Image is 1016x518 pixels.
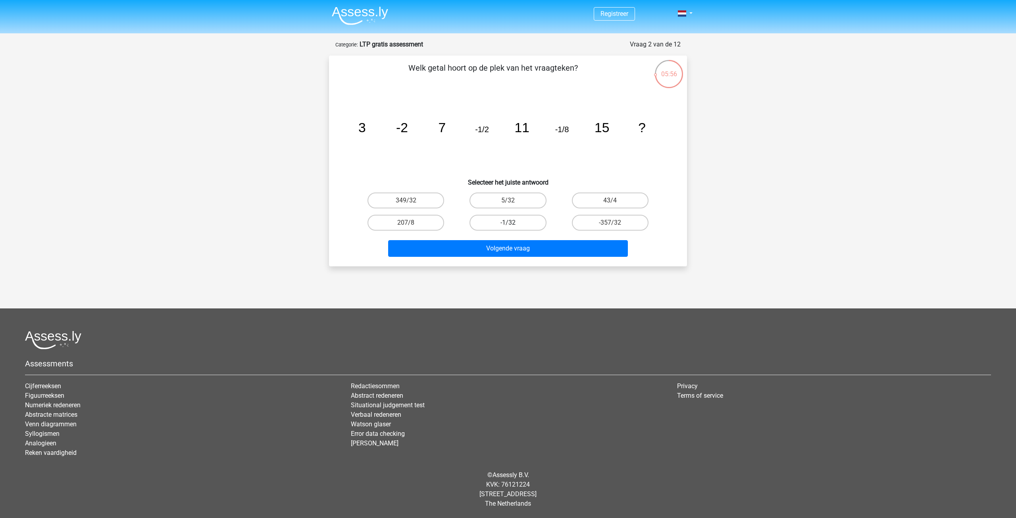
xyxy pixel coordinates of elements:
label: 349/32 [368,193,444,208]
tspan: ? [638,120,646,135]
h6: Selecteer het juiste antwoord [342,172,674,186]
a: Redactiesommen [351,382,400,390]
tspan: -1/2 [475,125,489,134]
a: Figuurreeksen [25,392,64,399]
a: Analogieen [25,439,56,447]
a: Privacy [677,382,698,390]
a: Assessly B.V. [493,471,529,479]
h5: Assessments [25,359,991,368]
a: Cijferreeksen [25,382,61,390]
a: Error data checking [351,430,405,437]
tspan: 15 [595,120,609,135]
img: Assessly logo [25,331,81,349]
div: © KVK: 76121224 [STREET_ADDRESS] The Netherlands [19,464,997,515]
tspan: 11 [515,120,529,135]
label: -357/32 [572,215,648,231]
label: 207/8 [368,215,444,231]
a: Terms of service [677,392,723,399]
div: Vraag 2 van de 12 [630,40,681,49]
a: Reken vaardigheid [25,449,77,456]
a: Venn diagrammen [25,420,77,428]
a: Registreer [600,10,628,17]
a: Verbaal redeneren [351,411,401,418]
tspan: 7 [438,120,446,135]
a: Syllogismen [25,430,60,437]
tspan: -2 [396,120,408,135]
img: Assessly [332,6,388,25]
label: 43/4 [572,193,648,208]
a: Numeriek redeneren [25,401,81,409]
small: Categorie: [335,42,358,48]
tspan: 3 [358,120,366,135]
strong: LTP gratis assessment [360,40,423,48]
a: Abstracte matrices [25,411,77,418]
label: 5/32 [470,193,546,208]
a: [PERSON_NAME] [351,439,398,447]
a: Watson glaser [351,420,391,428]
label: -1/32 [470,215,546,231]
div: 05:56 [654,59,684,79]
p: Welk getal hoort op de plek van het vraagteken? [342,62,645,86]
a: Abstract redeneren [351,392,403,399]
tspan: -1/8 [555,125,569,134]
a: Situational judgement test [351,401,425,409]
button: Volgende vraag [388,240,628,257]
